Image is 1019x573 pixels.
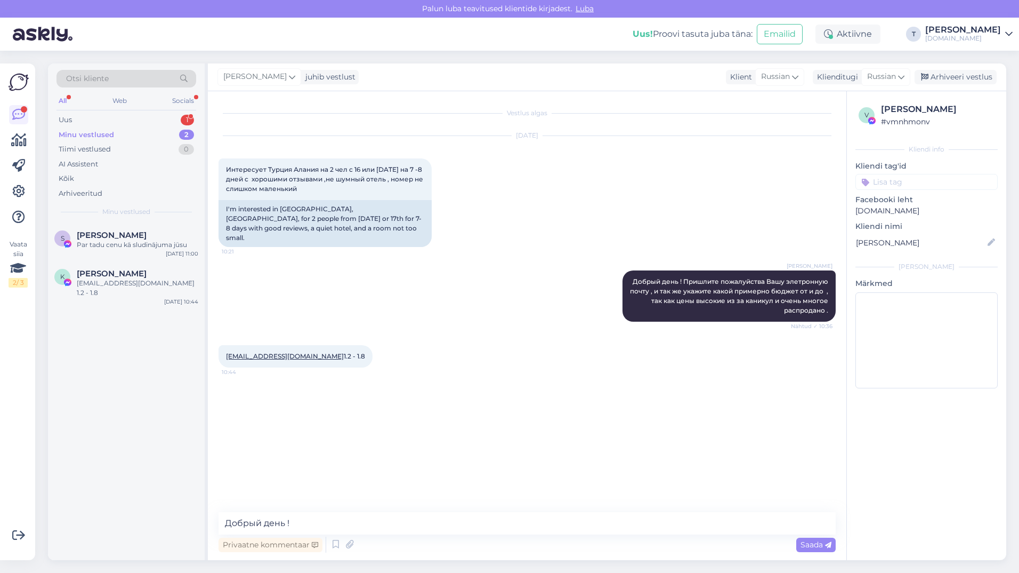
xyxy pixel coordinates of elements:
[301,71,355,83] div: juhib vestlust
[181,115,194,125] div: 1
[791,322,832,330] span: Nähtud ✓ 10:36
[856,237,985,249] input: Lisa nimi
[77,230,147,240] span: Sandis Šāblis
[9,72,29,92] img: Askly Logo
[166,250,198,258] div: [DATE] 11:00
[855,161,998,172] p: Kliendi tag'id
[59,159,98,170] div: AI Assistent
[855,278,998,289] p: Märkmed
[925,34,1001,43] div: [DOMAIN_NAME]
[164,298,198,306] div: [DATE] 10:44
[855,174,998,190] input: Lisa tag
[219,512,836,535] textarea: Добрый день !
[59,144,111,155] div: Tiimi vestlused
[572,4,597,13] span: Luba
[726,71,752,83] div: Klient
[102,207,150,217] span: Minu vestlused
[59,173,74,184] div: Kõik
[881,116,994,128] div: # vmnhmonv
[815,25,880,44] div: Aktiivne
[633,28,753,41] div: Proovi tasuta juba täna:
[56,94,69,108] div: All
[219,131,836,140] div: [DATE]
[77,240,198,250] div: Par tadu cenu kā sludinājuma jūsu
[855,205,998,217] p: [DOMAIN_NAME]
[787,262,832,270] span: [PERSON_NAME]
[855,194,998,205] p: Facebooki leht
[59,130,114,140] div: Minu vestlused
[226,352,365,360] span: 1.2 - 1.8
[179,144,194,155] div: 0
[226,352,344,360] a: [EMAIL_ADDRESS][DOMAIN_NAME]
[906,27,921,42] div: T
[925,26,1013,43] a: [PERSON_NAME][DOMAIN_NAME]
[855,145,998,154] div: Kliendi info
[222,248,262,256] span: 10:21
[59,115,72,125] div: Uus
[867,71,896,83] span: Russian
[219,538,322,552] div: Privaatne kommentaar
[9,240,28,288] div: Vaata siia
[925,26,1001,34] div: [PERSON_NAME]
[219,108,836,118] div: Vestlus algas
[59,188,102,199] div: Arhiveeritud
[915,70,997,84] div: Arhiveeri vestlus
[630,277,830,314] span: Добрый день ! Пришлите пожалуйства Вашу элетронную почту , и так же укажите какой примерно бюджет...
[800,540,831,550] span: Saada
[66,73,109,84] span: Otsi kliente
[110,94,129,108] div: Web
[60,273,65,281] span: K
[226,165,425,193] span: Интересует Турция Алания на 2 чел с 16 или [DATE] на 7 -8 дней с хорошими отзывами ,не шумный оте...
[223,71,287,83] span: [PERSON_NAME]
[77,278,198,298] div: [EMAIL_ADDRESS][DOMAIN_NAME] 1.2 - 1.8
[855,221,998,232] p: Kliendi nimi
[219,200,432,247] div: I'm interested in [GEOGRAPHIC_DATA], [GEOGRAPHIC_DATA], for 2 people from [DATE] or 17th for 7-8 ...
[881,103,994,116] div: [PERSON_NAME]
[61,234,64,242] span: S
[170,94,196,108] div: Socials
[222,368,262,376] span: 10:44
[761,71,790,83] span: Russian
[633,29,653,39] b: Uus!
[77,269,147,278] span: Konstantins Abramovs
[9,278,28,288] div: 2 / 3
[855,262,998,272] div: [PERSON_NAME]
[813,71,858,83] div: Klienditugi
[179,130,194,140] div: 2
[757,24,803,44] button: Emailid
[864,111,869,119] span: v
